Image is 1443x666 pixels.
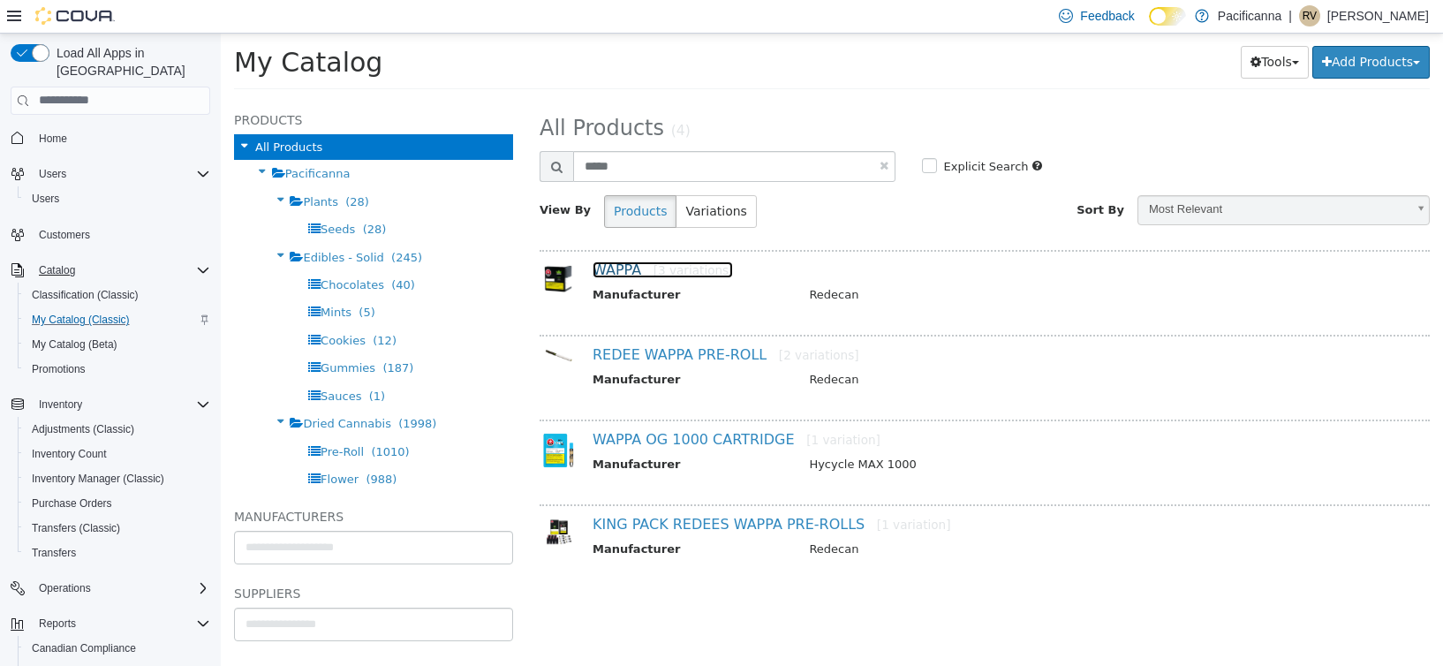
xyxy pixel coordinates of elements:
span: Catalog [32,260,210,281]
span: Purchase Orders [32,496,112,511]
th: Manufacturer [372,253,575,275]
span: My Catalog (Classic) [32,313,130,327]
button: My Catalog (Classic) [18,307,217,332]
span: Purchase Orders [25,493,210,514]
button: Transfers [18,541,217,565]
td: Hycycle MAX 1000 [575,422,1185,444]
span: Classification (Classic) [25,284,210,306]
span: Inventory Manager (Classic) [25,468,210,489]
span: Sort By [856,170,903,183]
span: (187) [162,328,193,341]
span: Promotions [32,362,86,376]
span: Dried Cannabis [82,383,170,397]
a: WAPPA[3 variations] [372,228,512,245]
span: My Catalog [13,13,162,44]
h5: Manufacturers [13,473,292,494]
a: Adjustments (Classic) [25,419,141,440]
h5: Products [13,76,292,97]
img: 150 [319,229,359,261]
button: Add Products [1092,12,1209,45]
span: Gummies [100,328,155,341]
button: Operations [32,578,98,599]
a: Classification (Classic) [25,284,146,306]
span: Home [39,132,67,146]
span: Inventory Count [25,443,210,465]
button: Catalog [4,258,217,283]
span: All Products [34,107,102,120]
span: Customers [39,228,90,242]
span: (988) [145,439,176,452]
span: My Catalog (Beta) [25,334,210,355]
button: Customers [4,222,217,247]
span: Transfers (Classic) [32,521,120,535]
span: Inventory [32,394,210,415]
span: My Catalog (Beta) [32,337,117,352]
span: (245) [170,217,201,231]
button: Users [32,163,73,185]
td: Redecan [575,337,1185,359]
button: Users [4,162,217,186]
td: Redecan [575,253,1185,275]
p: | [1288,5,1292,26]
span: Operations [32,578,210,599]
span: Users [39,167,66,181]
button: Reports [4,611,217,636]
button: Inventory Count [18,442,217,466]
span: Seeds [100,189,134,202]
img: Cova [35,7,115,25]
button: Classification (Classic) [18,283,217,307]
span: Inventory [39,397,82,412]
span: Mints [100,272,131,285]
span: Pacificanna [64,133,130,147]
span: (1010) [150,412,188,425]
small: [3 variations] [433,230,513,244]
button: Inventory Manager (Classic) [18,466,217,491]
span: RV [1303,5,1317,26]
span: Users [32,192,59,206]
span: (1998) [178,383,215,397]
button: Home [4,125,217,151]
span: View By [319,170,370,183]
span: Reports [32,613,210,634]
a: Inventory Manager (Classic) [25,468,171,489]
a: My Catalog (Classic) [25,309,137,330]
span: Transfers (Classic) [25,518,210,539]
a: My Catalog (Beta) [25,334,125,355]
button: Variations [455,162,535,194]
th: Manufacturer [372,507,575,529]
small: [2 variations] [558,314,638,329]
span: All Products [319,82,443,107]
a: Home [32,128,74,149]
span: Adjustments (Classic) [25,419,210,440]
a: Promotions [25,359,93,380]
span: (1) [148,356,164,369]
span: Flower [100,439,138,452]
button: Inventory [4,392,217,417]
a: KING PACK REDEES WAPPA PRE-ROLLS[1 variation] [372,482,730,499]
p: [PERSON_NAME] [1327,5,1429,26]
button: Transfers (Classic) [18,516,217,541]
a: Transfers (Classic) [25,518,127,539]
span: Customers [32,223,210,246]
span: Sauces [100,356,140,369]
a: Transfers [25,542,83,564]
span: Transfers [32,546,76,560]
span: Cookies [100,300,145,314]
span: Canadian Compliance [32,641,136,655]
img: 150 [319,483,359,512]
p: Pacificanna [1218,5,1281,26]
img: 150 [319,398,359,436]
input: Dark Mode [1149,7,1186,26]
button: Purchase Orders [18,491,217,516]
span: Classification (Classic) [32,288,139,302]
span: Reports [39,617,76,631]
button: Operations [4,576,217,601]
label: Explicit Search [719,125,808,142]
span: Transfers [25,542,210,564]
span: Users [32,163,210,185]
img: 150 [319,314,359,334]
span: Operations [39,581,91,595]
span: Inventory Manager (Classic) [32,472,164,486]
button: Tools [1020,12,1088,45]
